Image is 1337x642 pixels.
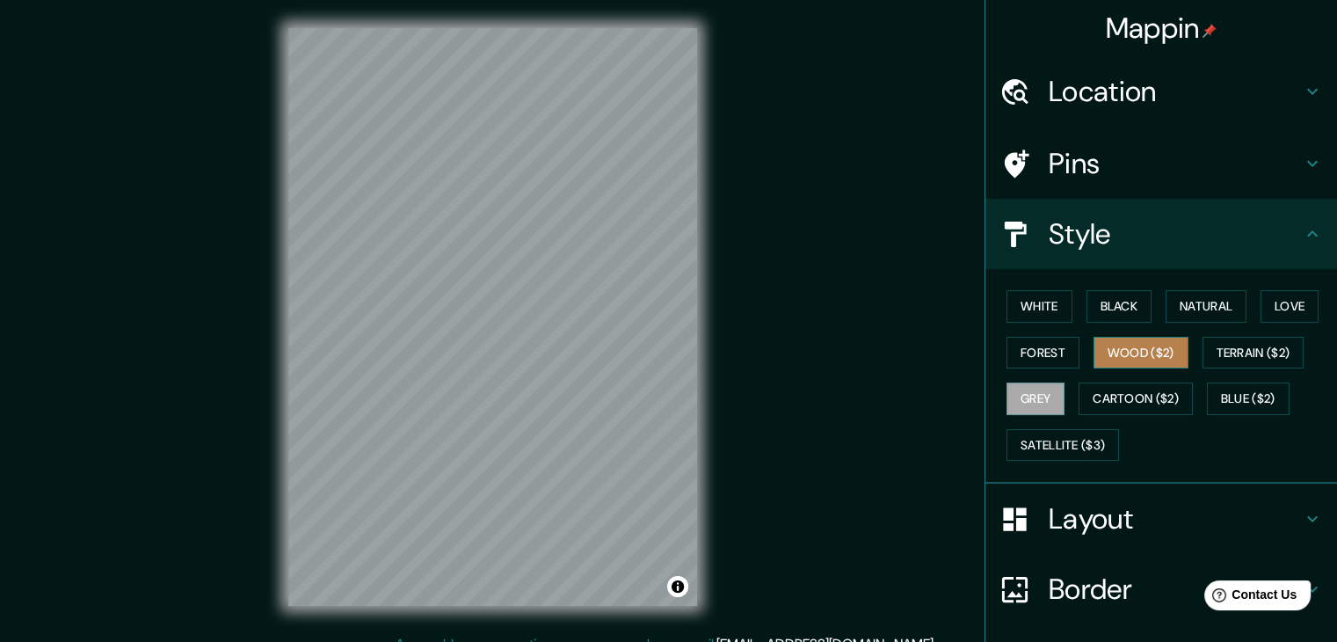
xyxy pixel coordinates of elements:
button: Wood ($2) [1094,337,1188,369]
button: Black [1086,290,1152,323]
button: Grey [1006,383,1065,415]
div: Style [985,199,1337,269]
div: Border [985,554,1337,624]
img: pin-icon.png [1203,24,1217,38]
h4: Layout [1049,501,1302,536]
div: Pins [985,128,1337,199]
button: Satellite ($3) [1006,429,1119,462]
button: Blue ($2) [1207,383,1290,415]
button: Cartoon ($2) [1079,383,1193,415]
button: Natural [1166,290,1246,323]
h4: Mappin [1106,11,1217,46]
button: Forest [1006,337,1079,369]
div: Layout [985,484,1337,554]
h4: Style [1049,216,1302,252]
iframe: Help widget launcher [1181,573,1318,623]
button: White [1006,290,1072,323]
button: Love [1261,290,1319,323]
h4: Pins [1049,146,1302,181]
h4: Border [1049,572,1302,607]
button: Terrain ($2) [1203,337,1304,369]
button: Toggle attribution [667,576,688,597]
canvas: Map [288,28,697,606]
div: Location [985,56,1337,127]
h4: Location [1049,74,1302,109]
